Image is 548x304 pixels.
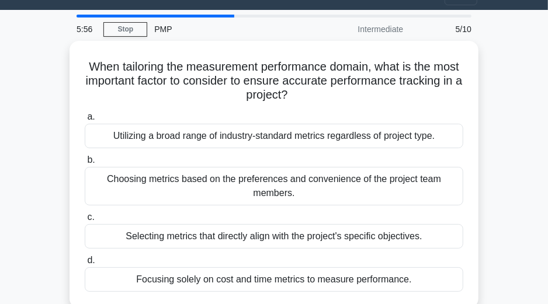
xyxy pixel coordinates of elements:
[308,18,410,41] div: Intermediate
[84,60,464,103] h5: When tailoring the measurement performance domain, what is the most important factor to consider ...
[410,18,478,41] div: 5/10
[87,212,94,222] span: c.
[87,255,95,265] span: d.
[85,124,463,148] div: Utilizing a broad range of industry-standard metrics regardless of project type.
[85,267,463,292] div: Focusing solely on cost and time metrics to measure performance.
[87,111,95,121] span: a.
[85,224,463,249] div: Selecting metrics that directly align with the project's specific objectives.
[70,18,103,41] div: 5:56
[147,18,308,41] div: PMP
[103,22,147,37] a: Stop
[87,155,95,165] span: b.
[85,167,463,205] div: Choosing metrics based on the preferences and convenience of the project team members.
